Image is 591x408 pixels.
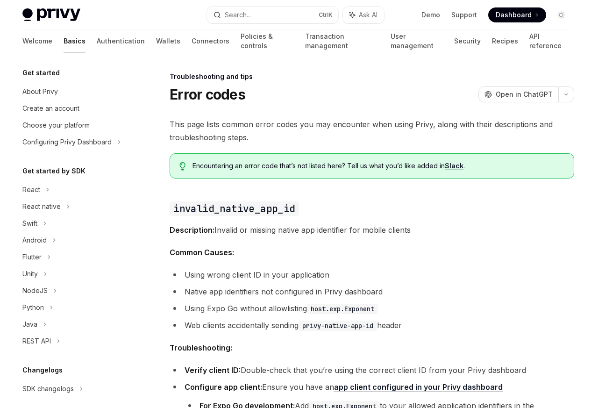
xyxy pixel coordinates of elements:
[97,30,145,52] a: Authentication
[496,90,553,99] span: Open in ChatGPT
[15,100,135,117] a: Create an account
[241,30,294,52] a: Policies & controls
[307,304,378,314] code: host.exp.Exponent
[391,30,443,52] a: User management
[170,248,234,257] strong: Common Causes:
[22,319,37,330] div: Java
[170,364,574,377] li: Double-check that you’re using the correct client ID from your Privy dashboard
[22,86,58,97] div: About Privy
[170,72,574,81] div: Troubleshooting and tips
[359,10,377,20] span: Ask AI
[334,382,503,392] a: app client configured in your Privy dashboard
[22,251,42,263] div: Flutter
[225,9,251,21] div: Search...
[22,184,40,195] div: React
[170,319,574,332] li: Web clients accidentally sending header
[22,103,79,114] div: Create an account
[170,343,232,352] strong: Troubleshooting:
[488,7,546,22] a: Dashboard
[529,30,569,52] a: API reference
[319,11,333,19] span: Ctrl K
[170,302,574,315] li: Using Expo Go without allowlisting
[421,10,440,20] a: Demo
[185,382,262,392] strong: Configure app client:
[207,7,338,23] button: Search...CtrlK
[170,201,299,216] code: invalid_native_app_id
[22,30,52,52] a: Welcome
[22,120,90,131] div: Choose your platform
[22,302,44,313] div: Python
[22,285,48,296] div: NodeJS
[478,86,558,102] button: Open in ChatGPT
[156,30,180,52] a: Wallets
[179,162,186,171] svg: Tip
[15,117,135,134] a: Choose your platform
[22,136,112,148] div: Configuring Privy Dashboard
[305,30,379,52] a: Transaction management
[22,8,80,21] img: light logo
[22,365,63,376] h5: Changelogs
[170,223,574,236] span: Invalid or missing native app identifier for mobile clients
[192,30,229,52] a: Connectors
[343,7,384,23] button: Ask AI
[22,268,38,279] div: Unity
[170,118,574,144] span: This page lists common error codes you may encounter when using Privy, along with their descripti...
[170,285,574,298] li: Native app identifiers not configured in Privy dashboard
[445,162,463,170] a: Slack
[492,30,518,52] a: Recipes
[22,218,37,229] div: Swift
[170,268,574,281] li: Using wrong client ID in your application
[22,201,61,212] div: React native
[22,336,51,347] div: REST API
[170,86,245,103] h1: Error codes
[192,161,564,171] span: Encountering an error code that’s not listed here? Tell us what you’d like added in .
[170,225,214,235] strong: Description:
[15,83,135,100] a: About Privy
[64,30,85,52] a: Basics
[299,321,377,331] code: privy-native-app-id
[185,365,241,375] strong: Verify client ID:
[496,10,532,20] span: Dashboard
[22,235,47,246] div: Android
[554,7,569,22] button: Toggle dark mode
[22,165,85,177] h5: Get started by SDK
[451,10,477,20] a: Support
[454,30,481,52] a: Security
[22,67,60,79] h5: Get started
[22,383,74,394] div: SDK changelogs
